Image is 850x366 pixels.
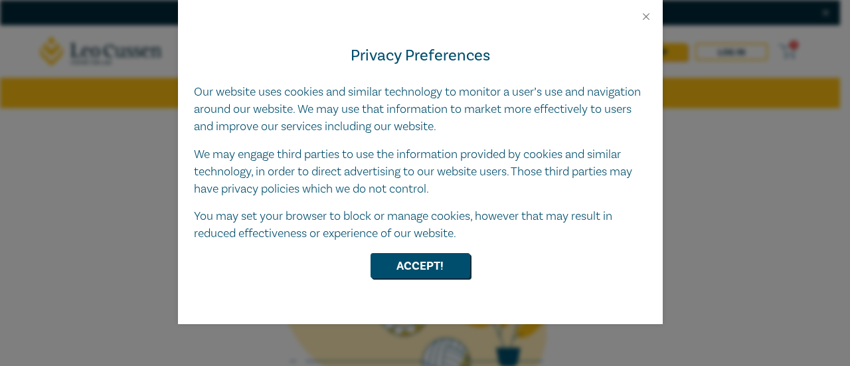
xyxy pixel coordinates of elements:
button: Accept! [371,253,470,278]
p: We may engage third parties to use the information provided by cookies and similar technology, in... [194,146,647,198]
button: Close [640,11,652,23]
p: You may set your browser to block or manage cookies, however that may result in reduced effective... [194,208,647,242]
p: Our website uses cookies and similar technology to monitor a user’s use and navigation around our... [194,84,647,136]
h4: Privacy Preferences [194,44,647,68]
